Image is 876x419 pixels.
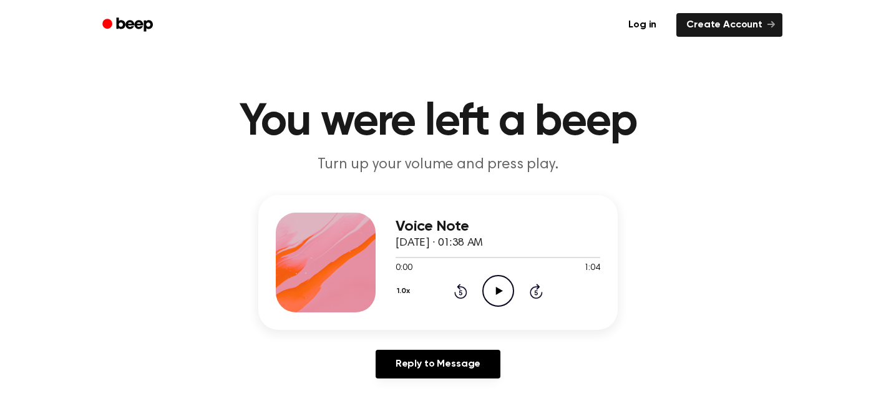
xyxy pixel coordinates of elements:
[198,155,678,175] p: Turn up your volume and press play.
[676,13,782,37] a: Create Account
[396,281,414,302] button: 1.0x
[396,238,483,249] span: [DATE] · 01:38 AM
[376,350,500,378] a: Reply to Message
[396,262,412,275] span: 0:00
[119,100,757,145] h1: You were left a beep
[584,262,600,275] span: 1:04
[616,11,669,39] a: Log in
[94,13,164,37] a: Beep
[396,218,600,235] h3: Voice Note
